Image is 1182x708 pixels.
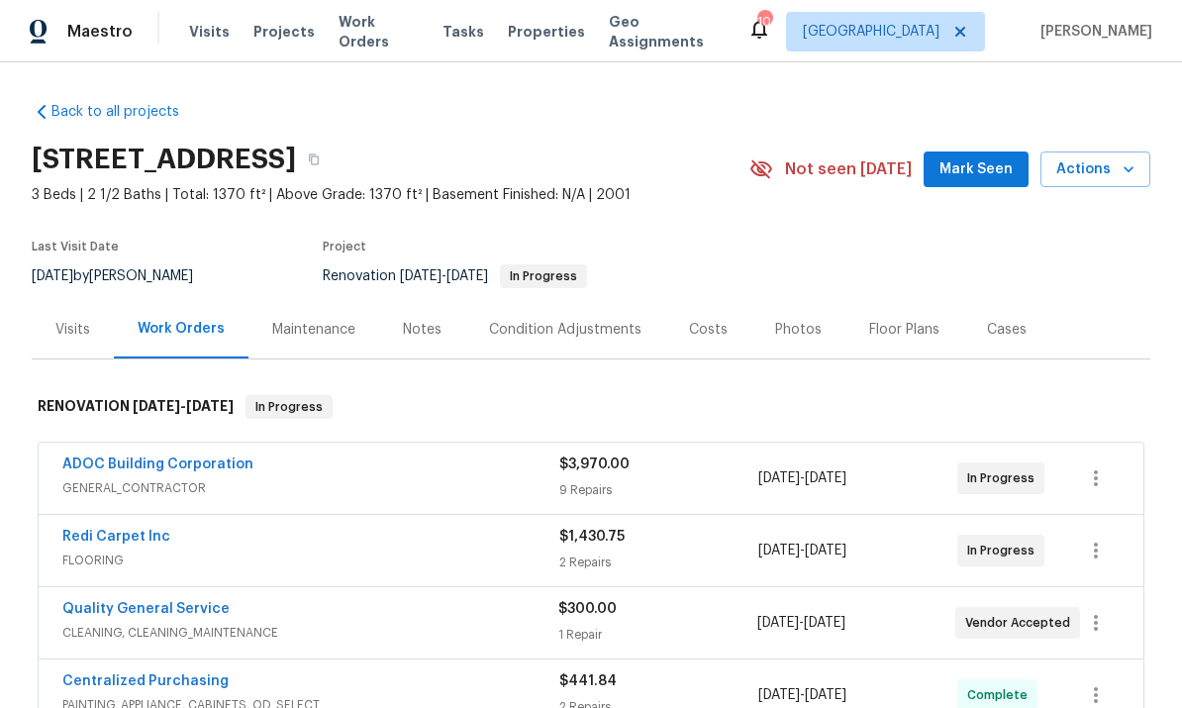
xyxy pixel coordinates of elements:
span: - [758,685,846,705]
a: Quality General Service [62,602,230,616]
button: Copy Address [296,142,332,177]
span: $441.84 [559,674,617,688]
div: Work Orders [138,319,225,339]
a: Redi Carpet Inc [62,530,170,544]
div: RENOVATION [DATE]-[DATE]In Progress [32,375,1150,439]
span: [DATE] [758,471,800,485]
span: - [133,399,234,413]
a: ADOC Building Corporation [62,457,253,471]
a: Centralized Purchasing [62,674,229,688]
div: Notes [403,320,442,340]
div: Visits [55,320,90,340]
span: Visits [189,22,230,42]
div: Photos [775,320,822,340]
span: [DATE] [133,399,180,413]
span: In Progress [247,397,331,417]
span: Work Orders [339,12,419,51]
span: In Progress [967,541,1042,560]
div: 2 Repairs [559,553,758,572]
span: Last Visit Date [32,241,119,253]
span: $1,430.75 [559,530,625,544]
span: [DATE] [758,544,800,557]
span: 3 Beds | 2 1/2 Baths | Total: 1370 ft² | Above Grade: 1370 ft² | Basement Finished: N/A | 2001 [32,185,749,205]
span: In Progress [502,270,585,282]
button: Actions [1040,152,1150,188]
span: [GEOGRAPHIC_DATA] [803,22,939,42]
span: Projects [253,22,315,42]
span: [DATE] [400,269,442,283]
span: GENERAL_CONTRACTOR [62,478,559,498]
span: [DATE] [758,688,800,702]
span: CLEANING, CLEANING_MAINTENANCE [62,623,558,643]
div: Cases [987,320,1027,340]
span: [DATE] [32,269,73,283]
span: [DATE] [757,616,799,630]
span: [DATE] [805,688,846,702]
span: Complete [967,685,1035,705]
div: 9 Repairs [559,480,758,500]
span: Tasks [443,25,484,39]
span: Not seen [DATE] [785,159,912,179]
span: [DATE] [805,544,846,557]
span: [DATE] [446,269,488,283]
div: Condition Adjustments [489,320,641,340]
span: In Progress [967,468,1042,488]
span: [PERSON_NAME] [1033,22,1152,42]
div: Maintenance [272,320,355,340]
span: - [400,269,488,283]
span: [DATE] [186,399,234,413]
span: Mark Seen [939,157,1013,182]
span: Geo Assignments [609,12,724,51]
div: by [PERSON_NAME] [32,264,217,288]
span: $3,970.00 [559,457,630,471]
div: Costs [689,320,728,340]
h6: RENOVATION [38,395,234,419]
div: Floor Plans [869,320,939,340]
span: Renovation [323,269,587,283]
h2: [STREET_ADDRESS] [32,150,296,169]
div: 1 Repair [558,625,756,645]
span: Properties [508,22,585,42]
span: Project [323,241,366,253]
a: Back to all projects [32,102,222,122]
span: FLOORING [62,551,559,570]
span: Maestro [67,22,133,42]
span: [DATE] [805,471,846,485]
div: 10 [757,12,771,32]
span: [DATE] [804,616,845,630]
span: Vendor Accepted [965,613,1078,633]
button: Mark Seen [924,152,1029,188]
span: $300.00 [558,602,617,616]
span: - [758,541,846,560]
span: Actions [1056,157,1134,182]
span: - [758,468,846,488]
span: - [757,613,845,633]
